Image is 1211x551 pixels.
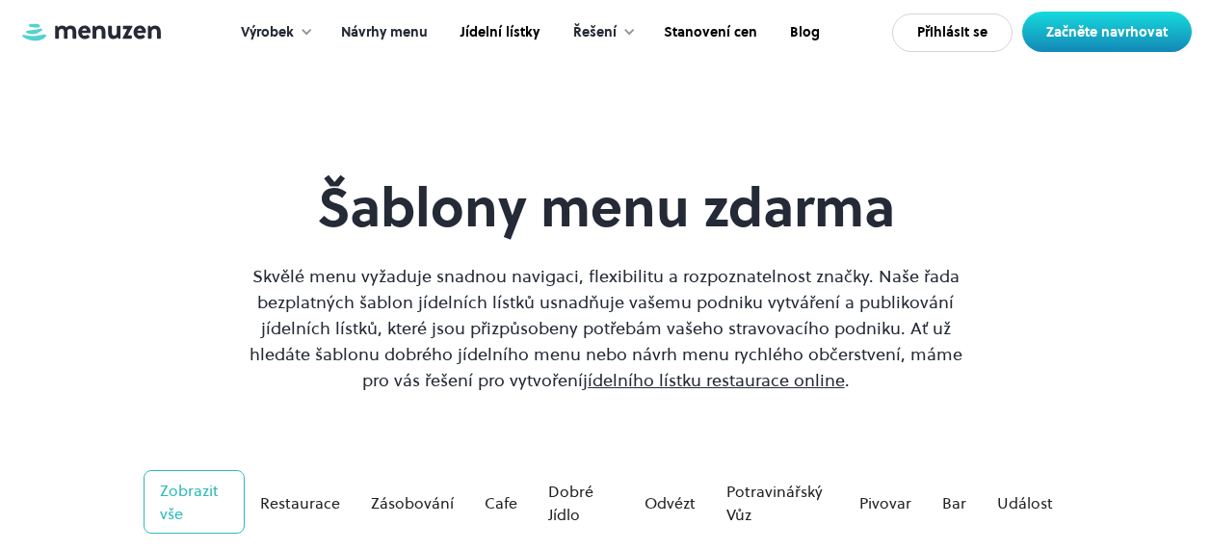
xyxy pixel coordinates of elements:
[241,22,294,43] div: Výrobek
[323,3,442,63] a: Návrhy menu
[997,491,1053,514] div: Událost
[160,479,229,525] div: Zobrazit vše
[892,13,1013,52] a: Přihlásit se
[942,491,966,514] div: Bar
[222,3,323,63] div: Výrobek
[645,3,772,63] a: Stanovení cen
[260,491,340,514] div: Restaurace
[583,368,845,392] a: jídelního lístku restaurace online
[772,3,834,63] a: Blog
[236,175,976,240] h1: Šablony menu zdarma
[573,22,617,43] div: Řešení
[371,491,454,514] div: Zásobování
[645,491,696,514] div: Odvézt
[442,3,554,63] a: Jídelní lístky
[1022,12,1192,52] a: Začněte navrhovat
[554,3,645,63] div: Řešení
[236,263,976,393] p: Skvělé menu vyžaduje snadnou navigaci, flexibilitu a rozpoznatelnost značky. Naše řada bezplatnýc...
[726,480,828,526] div: Potravinářský vůz
[485,491,517,514] div: Cafe
[859,491,911,514] div: Pivovar
[548,480,614,526] div: Dobré jídlo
